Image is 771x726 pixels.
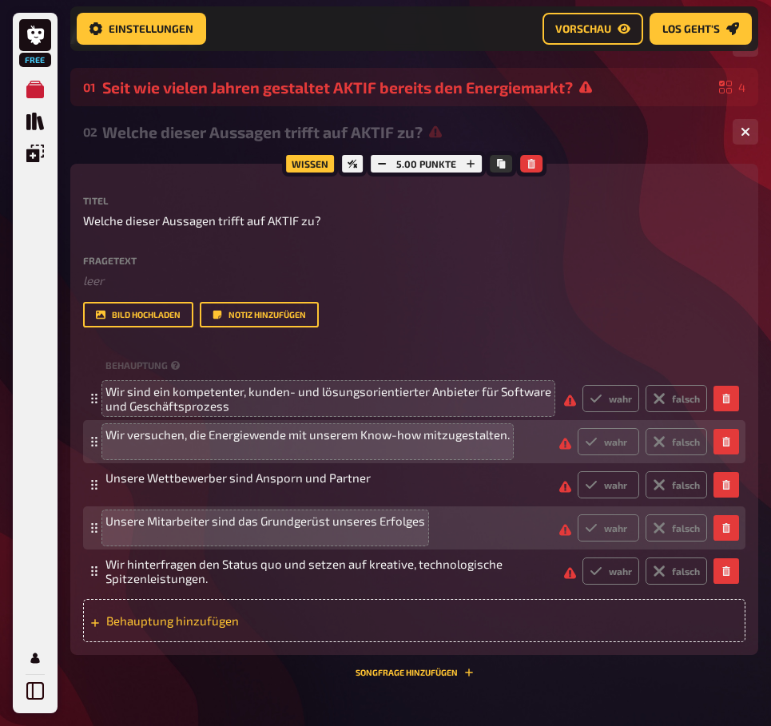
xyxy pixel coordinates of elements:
[109,23,193,34] span: Einstellungen
[105,514,425,542] span: Unsere Mitarbeiter sind das Grundgerüst unseres Erfolges
[650,13,752,45] a: Los geht's
[102,78,713,97] div: Seit wie vielen Jahren gestaltet AKTIF bereits den Energiemarkt?
[367,151,486,177] div: 5.00 Punkte
[105,427,510,456] span: Wir versuchen, die Energiewende mit unserem Know-how mitzugestalten.
[578,471,639,498] label: wahr
[555,23,611,34] span: Vorschau
[105,384,551,413] span: Wir sind ein kompetenter, kunden- und lösungsorientierter Anbieter für Software und Geschäftsprozess
[646,514,707,542] label: falsch
[19,73,51,105] a: Meine Quizze
[582,385,639,412] label: wahr
[356,668,474,677] button: Songfrage hinzufügen
[582,557,639,585] label: wahr
[646,557,707,585] label: falsch
[19,137,51,169] a: Einblendungen
[19,642,51,674] a: Mein Konto
[646,385,707,412] label: falsch
[21,55,50,65] span: Free
[282,151,338,177] div: Wissen
[646,428,707,455] label: falsch
[105,470,371,499] span: Unsere Wettbewerber sind Ansporn und Partner
[200,302,319,327] button: Notiz hinzufügen
[578,514,639,542] label: wahr
[662,23,720,34] span: Los geht's
[578,428,639,455] label: wahr
[105,557,551,585] span: Wir hinterfragen den Status quo und setzen auf kreative, technologische Spitzenleistungen.
[83,256,745,265] label: Fragetext
[83,212,321,230] span: Welche dieser Aussagen trifft auf AKTIF zu?
[83,196,745,205] label: Titel
[106,613,300,628] span: Behauptung hinzufügen
[19,105,51,137] a: Quiz Sammlung
[83,125,96,139] div: 02
[83,80,96,94] div: 01
[542,13,643,45] a: Vorschau
[83,302,193,327] button: Bild hochladen
[105,359,183,372] small: Behauptung
[77,13,206,45] a: Einstellungen
[719,81,745,93] div: 4
[646,471,707,498] label: falsch
[102,123,720,141] div: Welche dieser Aussagen trifft auf AKTIF zu?
[490,155,512,173] button: Kopieren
